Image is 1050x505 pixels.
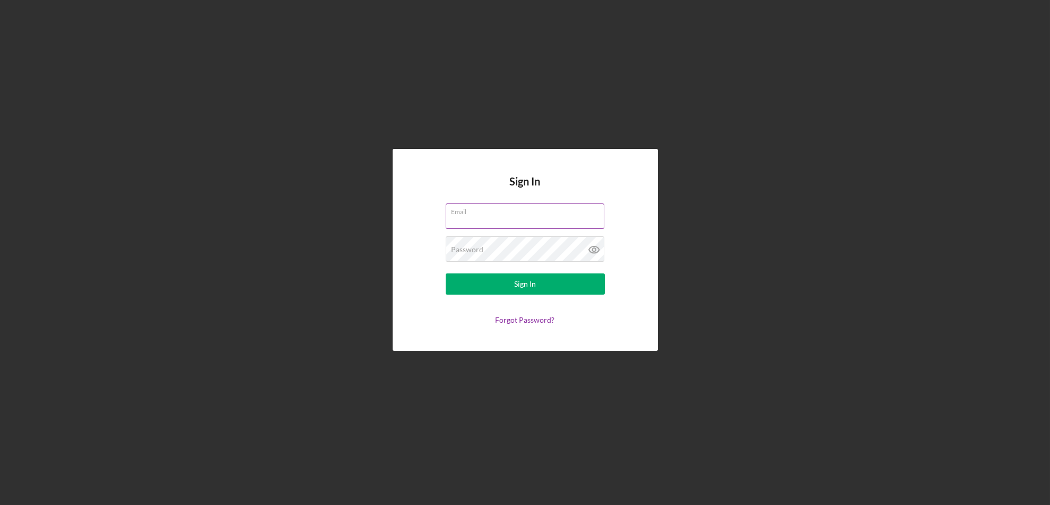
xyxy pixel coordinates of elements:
div: Sign In [514,273,536,295]
h4: Sign In [510,175,541,203]
a: Forgot Password? [496,315,555,324]
label: Email [452,204,604,216]
button: Sign In [446,273,605,295]
label: Password [452,245,484,254]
